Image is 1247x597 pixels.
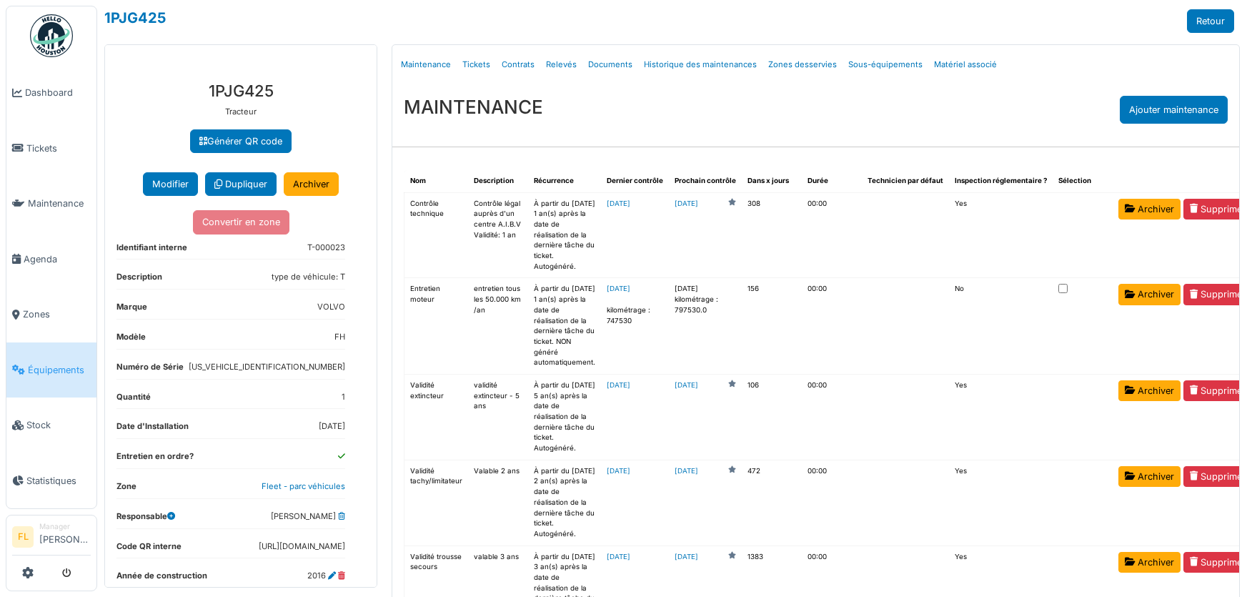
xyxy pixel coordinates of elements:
[404,96,543,118] h3: MAINTENANCE
[205,172,277,196] a: Dupliquer
[468,374,528,460] td: validité extincteur - 5 ans
[116,271,162,289] dt: Description
[638,48,762,82] a: Historique des maintenances
[669,278,742,375] td: [DATE] kilométrage : 797530.0
[189,361,345,373] dd: [US_VEHICLE_IDENTIFICATION_NUMBER]
[30,14,73,57] img: Badge_color-CXgf-gQk.svg
[1118,284,1181,305] a: Archiver
[582,48,638,82] a: Documents
[342,391,345,403] dd: 1
[540,48,582,82] a: Relevés
[317,301,345,313] dd: VOLVO
[949,170,1053,192] th: Inspection réglementaire ?
[1187,9,1234,33] a: Retour
[802,460,862,546] td: 00:00
[6,121,96,177] a: Tickets
[1118,466,1181,487] a: Archiver
[116,480,136,498] dt: Zone
[116,541,182,558] dt: Code QR interne
[116,570,207,588] dt: Année de construction
[262,481,345,491] a: Fleet - parc véhicules
[742,170,802,192] th: Dans x jours
[843,48,928,82] a: Sous-équipements
[319,420,345,433] dd: [DATE]
[284,172,339,196] a: Archiver
[1053,170,1113,192] th: Sélection
[802,374,862,460] td: 00:00
[528,192,601,278] td: À partir du [DATE] 1 an(s) après la date de réalisation de la dernière tâche du ticket. Autogénéré.
[675,380,698,391] a: [DATE]
[528,460,601,546] td: À partir du [DATE] 2 an(s) après la date de réalisation de la dernière tâche du ticket. Autogénéré.
[955,381,967,389] span: translation missing: fr.shared.yes
[12,526,34,548] li: FL
[143,172,198,196] button: Modifier
[675,552,698,563] a: [DATE]
[496,48,540,82] a: Contrats
[955,553,967,561] span: translation missing: fr.shared.yes
[6,287,96,342] a: Zones
[675,199,698,209] a: [DATE]
[742,460,802,546] td: 472
[6,398,96,453] a: Stock
[39,521,91,552] li: [PERSON_NAME]
[669,170,742,192] th: Prochain contrôle
[271,510,345,523] dd: [PERSON_NAME]
[404,460,469,546] td: Validité tachy/limitateur
[675,466,698,477] a: [DATE]
[116,301,147,319] dt: Marque
[307,242,345,254] dd: T-000023
[12,521,91,556] a: FL Manager[PERSON_NAME]
[802,170,862,192] th: Durée
[25,86,91,99] span: Dashboard
[607,285,630,292] a: [DATE]
[1118,380,1181,401] a: Archiver
[190,129,292,153] a: Générer QR code
[607,467,630,475] a: [DATE]
[528,374,601,460] td: À partir du [DATE] 5 an(s) après la date de réalisation de la dernière tâche du ticket. Autogénéré.
[607,199,630,207] a: [DATE]
[39,521,91,532] div: Manager
[762,48,843,82] a: Zones desservies
[259,541,345,553] dd: [URL][DOMAIN_NAME]
[116,331,146,349] dt: Modèle
[742,374,802,460] td: 106
[272,271,345,283] dd: type de véhicule: T
[334,331,345,343] dd: FH
[116,82,365,100] h3: 1PJG425
[404,170,469,192] th: Nom
[116,450,194,468] dt: Entretien en ordre?
[607,553,630,561] a: [DATE]
[116,106,365,118] p: Tracteur
[116,242,187,260] dt: Identifiant interne
[528,170,601,192] th: Récurrence
[1118,552,1181,573] a: Archiver
[24,252,91,266] span: Agenda
[468,192,528,278] td: Contrôle légal auprès d'un centre A.I.B.V Validité: 1 an
[742,278,802,375] td: 156
[6,176,96,232] a: Maintenance
[468,278,528,375] td: entretien tous les 50.000 km /an
[23,307,91,321] span: Zones
[404,374,469,460] td: Validité extincteur
[6,453,96,509] a: Statistiques
[404,278,469,375] td: Entretien moteur
[6,342,96,398] a: Équipements
[955,467,967,475] span: translation missing: fr.shared.yes
[26,142,91,155] span: Tickets
[802,192,862,278] td: 00:00
[28,363,91,377] span: Équipements
[116,510,175,528] dt: Responsable
[802,278,862,375] td: 00:00
[116,361,184,379] dt: Numéro de Série
[955,285,964,292] span: translation missing: fr.shared.no
[6,65,96,121] a: Dashboard
[116,420,189,438] dt: Date d'Installation
[468,460,528,546] td: Valable 2 ans
[742,192,802,278] td: 308
[468,170,528,192] th: Description
[928,48,1003,82] a: Matériel associé
[307,570,345,582] dd: 2016
[601,278,669,375] td: kilométrage : 747530
[116,391,151,409] dt: Quantité
[26,418,91,432] span: Stock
